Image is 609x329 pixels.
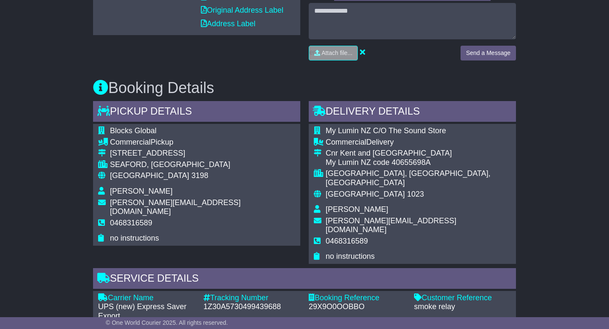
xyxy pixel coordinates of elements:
[326,205,388,214] span: [PERSON_NAME]
[461,46,516,60] button: Send a Message
[98,293,195,303] div: Carrier Name
[326,190,405,198] span: [GEOGRAPHIC_DATA]
[93,268,516,291] div: Service Details
[93,80,516,96] h3: Booking Details
[201,6,283,14] a: Original Address Label
[326,169,511,187] div: [GEOGRAPHIC_DATA], [GEOGRAPHIC_DATA], [GEOGRAPHIC_DATA]
[309,302,406,312] div: 29X9O0OOBBO
[110,138,295,147] div: Pickup
[309,101,516,124] div: Delivery Details
[407,190,424,198] span: 1023
[326,138,366,146] span: Commercial
[326,126,446,135] span: My Lumin NZ C/O The Sound Store
[326,138,511,147] div: Delivery
[414,302,511,312] div: smoke relay
[326,217,456,234] span: [PERSON_NAME][EMAIL_ADDRESS][DOMAIN_NAME]
[93,101,300,124] div: Pickup Details
[326,158,511,167] div: My Lumin NZ code 40655698A
[326,252,375,260] span: no instructions
[110,219,152,227] span: 0468316589
[326,237,368,245] span: 0468316589
[201,19,255,28] a: Address Label
[110,149,295,158] div: [STREET_ADDRESS]
[110,234,159,242] span: no instructions
[309,293,406,303] div: Booking Reference
[191,171,208,180] span: 3198
[110,171,189,180] span: [GEOGRAPHIC_DATA]
[106,319,228,326] span: © One World Courier 2025. All rights reserved.
[414,293,511,303] div: Customer Reference
[110,198,241,216] span: [PERSON_NAME][EMAIL_ADDRESS][DOMAIN_NAME]
[203,302,300,312] div: 1Z30A5730499439688
[326,149,511,158] div: Cnr Kent and [GEOGRAPHIC_DATA]
[110,187,173,195] span: [PERSON_NAME]
[110,126,156,135] span: Blocks Global
[203,293,300,303] div: Tracking Number
[110,138,151,146] span: Commercial
[110,160,295,170] div: SEAFORD, [GEOGRAPHIC_DATA]
[98,302,195,321] div: UPS (new) Express Saver Export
